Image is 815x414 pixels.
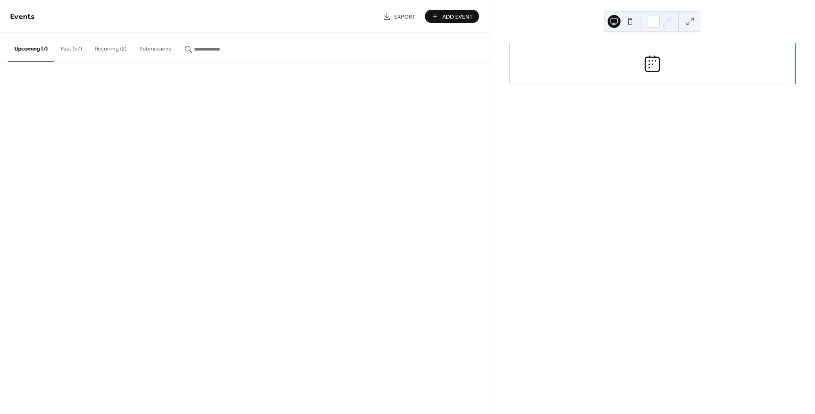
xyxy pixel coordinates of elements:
button: Upcoming (7) [8,33,54,62]
span: Export [394,13,416,21]
a: Export [377,10,422,23]
button: Past (57) [54,33,89,61]
button: Submissions [133,33,178,61]
button: Recurring (2) [89,33,133,61]
span: Add Event [442,13,473,21]
span: Events [10,9,35,25]
button: Add Event [425,10,479,23]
